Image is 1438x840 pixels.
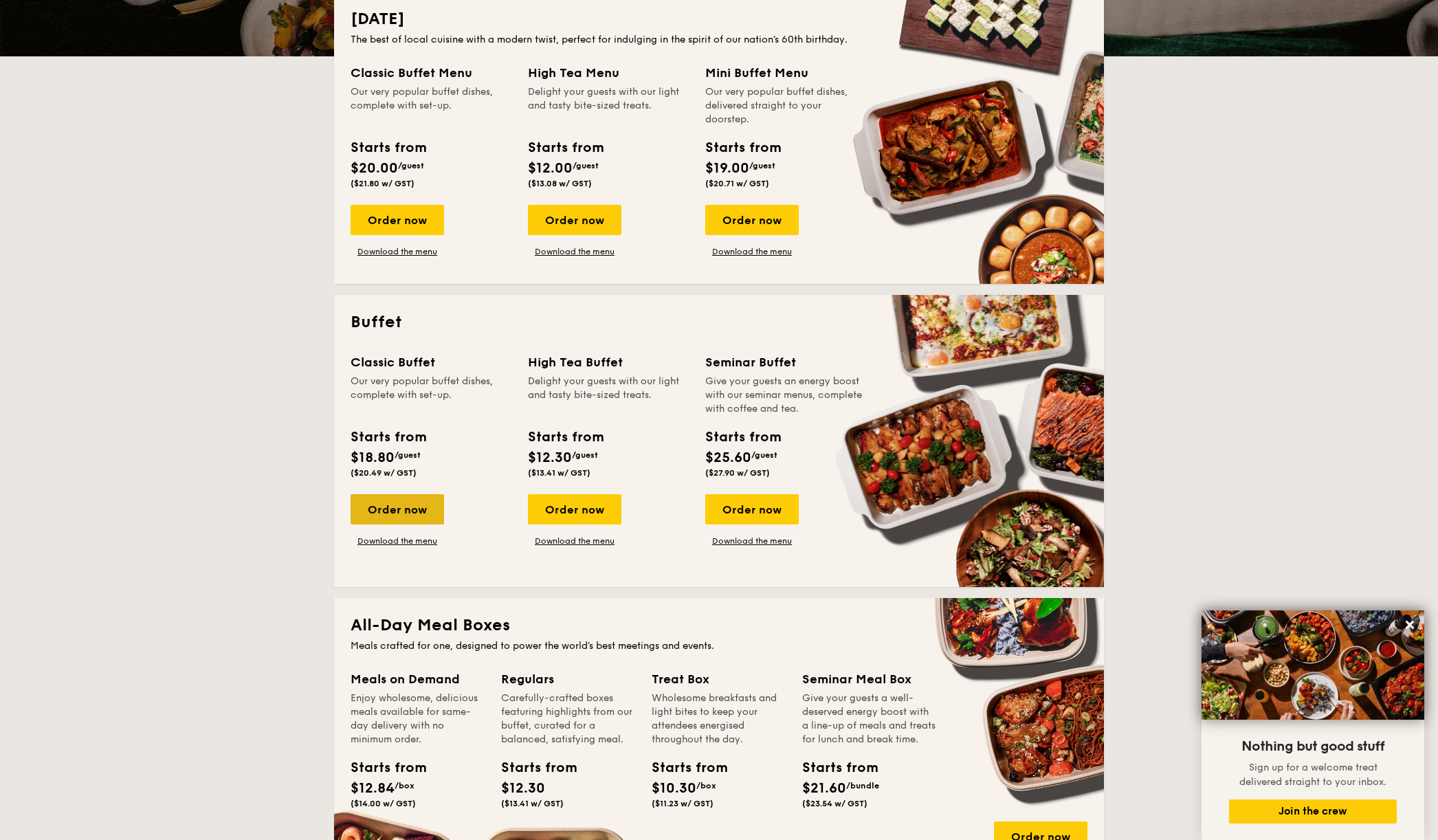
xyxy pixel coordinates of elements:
span: $12.30 [528,450,572,466]
span: /bundle [846,781,879,791]
a: Download the menu [351,535,444,546]
div: Seminar Meal Box [802,670,936,689]
div: Carefully-crafted boxes featuring highlights from our buffet, curated for a balanced, satisfying ... [501,692,635,747]
span: $20.00 [351,160,398,177]
div: Our very popular buffet dishes, complete with set-up. [351,85,511,126]
span: /box [696,781,716,791]
div: Delight your guests with our light and tasty bite-sized treats. [528,85,689,126]
h2: All-Day Meal Boxes [351,615,1087,637]
div: Starts from [351,427,425,447]
div: Starts from [528,137,603,158]
div: Mini Buffet Menu [705,63,866,82]
div: Starts from [802,758,864,778]
span: Nothing but good stuff [1241,738,1384,755]
span: ($27.90 w/ GST) [705,468,770,478]
div: Give your guests a well-deserved energy boost with a line-up of meals and treats for lunch and br... [802,692,936,747]
div: Order now [528,494,621,524]
span: ($11.23 w/ GST) [652,799,714,808]
button: Join the crew [1229,799,1397,824]
a: Download the menu [528,246,621,257]
span: $18.80 [351,450,395,466]
span: $10.30 [652,780,696,797]
span: /guest [573,161,599,170]
span: /box [395,781,414,791]
span: $12.00 [528,160,573,177]
span: $19.00 [705,160,749,177]
div: Seminar Buffet [705,353,866,372]
span: /guest [398,161,424,170]
span: ($13.41 w/ GST) [528,468,590,478]
span: ($14.00 w/ GST) [351,799,416,808]
div: Enjoy wholesome, delicious meals available for same-day delivery with no minimum order. [351,692,485,747]
div: Starts from [351,758,412,778]
div: Wholesome breakfasts and light bites to keep your attendees energised throughout the day. [652,692,786,747]
div: Classic Buffet Menu [351,63,511,82]
span: $25.60 [705,450,751,466]
h2: Buffet [351,311,1087,333]
span: /guest [395,450,421,460]
div: Meals crafted for one, designed to power the world's best meetings and events. [351,639,1087,653]
div: The best of local cuisine with a modern twist, perfect for indulging in the spirit of our nation’... [351,33,1087,47]
span: ($20.49 w/ GST) [351,468,417,478]
div: Starts from [351,137,425,158]
div: Starts from [501,758,563,778]
span: ($20.71 w/ GST) [705,179,769,188]
div: Order now [705,494,799,524]
div: Starts from [705,137,780,158]
span: /guest [751,450,777,460]
a: Download the menu [705,535,799,546]
div: Order now [351,205,444,235]
div: Classic Buffet [351,353,511,372]
div: Regulars [501,670,635,689]
span: /guest [749,161,775,170]
div: Order now [705,205,799,235]
div: Starts from [652,758,714,778]
span: ($13.08 w/ GST) [528,179,592,188]
div: High Tea Buffet [528,353,689,372]
div: Order now [528,205,621,235]
div: Meals on Demand [351,670,485,689]
span: ($21.80 w/ GST) [351,179,414,188]
span: ($13.41 w/ GST) [501,799,564,808]
div: Treat Box [652,670,786,689]
span: $12.84 [351,780,395,797]
div: Starts from [528,427,603,447]
div: Starts from [705,427,780,447]
span: $21.60 [802,780,846,797]
span: /guest [572,450,598,460]
div: Give your guests an energy boost with our seminar menus, complete with coffee and tea. [705,375,866,416]
a: Download the menu [351,246,444,257]
img: DSC07876-Edit02-Large.jpeg [1202,610,1424,720]
span: Sign up for a welcome treat delivered straight to your inbox. [1239,762,1386,788]
div: Our very popular buffet dishes, delivered straight to your doorstep. [705,85,866,126]
div: High Tea Menu [528,63,689,82]
div: Our very popular buffet dishes, complete with set-up. [351,375,511,416]
h2: [DATE] [351,8,1087,30]
span: $12.30 [501,780,545,797]
div: Order now [351,494,444,524]
a: Download the menu [705,246,799,257]
a: Download the menu [528,535,621,546]
div: Delight your guests with our light and tasty bite-sized treats. [528,375,689,416]
span: ($23.54 w/ GST) [802,799,867,808]
button: Close [1399,614,1421,636]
